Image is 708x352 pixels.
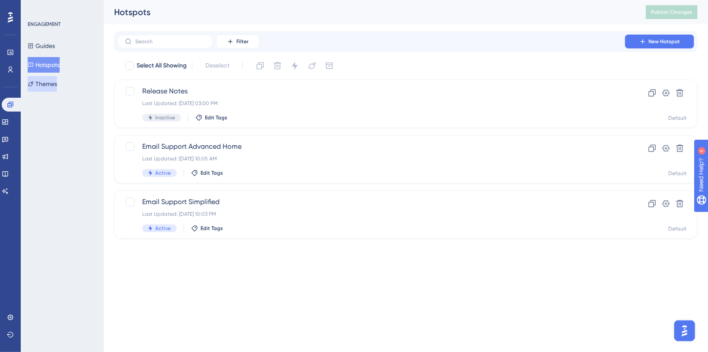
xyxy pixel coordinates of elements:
[155,170,171,176] span: Active
[668,225,687,232] div: Default
[155,114,175,121] span: Inactive
[142,86,600,96] span: Release Notes
[28,76,57,92] button: Themes
[236,38,249,45] span: Filter
[649,38,680,45] span: New Hotspot
[625,35,694,48] button: New Hotspot
[142,155,600,162] div: Last Updated: [DATE] 10:05 AM
[672,318,698,344] iframe: UserGuiding AI Assistant Launcher
[195,114,227,121] button: Edit Tags
[142,197,600,207] span: Email Support Simplified
[216,35,259,48] button: Filter
[651,9,692,16] span: Publish Changes
[28,57,60,73] button: Hotspots
[142,211,600,218] div: Last Updated: [DATE] 10:03 PM
[28,21,61,28] div: ENGAGEMENT
[142,100,600,107] div: Last Updated: [DATE] 03:00 PM
[201,170,223,176] span: Edit Tags
[60,4,63,11] div: 4
[191,170,223,176] button: Edit Tags
[28,38,55,54] button: Guides
[646,5,698,19] button: Publish Changes
[155,225,171,232] span: Active
[20,2,54,13] span: Need Help?
[137,61,187,71] span: Select All Showing
[668,170,687,177] div: Default
[191,225,223,232] button: Edit Tags
[201,225,223,232] span: Edit Tags
[205,114,227,121] span: Edit Tags
[135,38,205,45] input: Search
[198,58,237,74] button: Deselect
[668,115,687,122] div: Default
[205,61,230,71] span: Deselect
[142,141,600,152] span: Email Support Advanced Home
[114,6,624,18] div: Hotspots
